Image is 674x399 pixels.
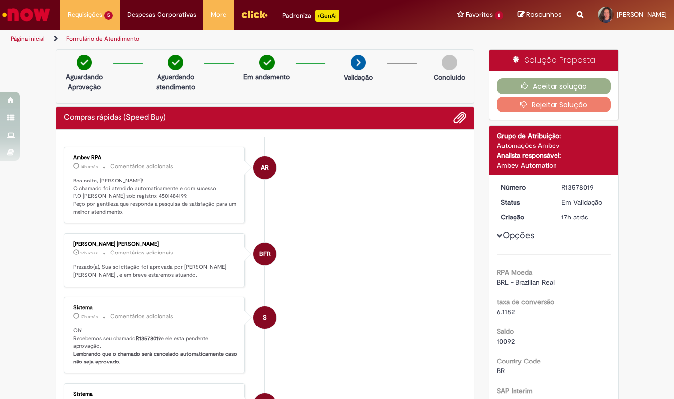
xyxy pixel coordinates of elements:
[80,314,98,320] time: 29/09/2025 16:05:28
[526,10,562,19] span: Rascunhos
[253,243,276,265] div: Bruno Fernandes Ruiz
[80,314,98,320] span: 17h atrás
[497,97,611,112] button: Rejeitar Solução
[7,30,442,48] ul: Trilhas de página
[73,155,238,161] div: Ambev RPA
[466,10,493,20] span: Favoritos
[259,55,275,70] img: check-circle-green.png
[261,156,269,180] span: AR
[136,335,161,342] b: R13578019
[73,391,238,397] div: Sistema
[253,156,276,179] div: Ambev RPA
[77,55,92,70] img: check-circle-green.png
[497,268,532,277] b: RPA Moeda
[73,305,238,311] div: Sistema
[493,182,554,192] dt: Número
[561,213,588,221] span: 17h atrás
[152,72,199,92] p: Aguardando atendimento
[497,150,611,160] div: Analista responsável:
[497,160,611,170] div: Ambev Automation
[497,278,555,287] span: BRL - Brazilian Real
[497,366,505,375] span: BR
[211,10,226,20] span: More
[1,5,52,25] img: ServiceNow
[561,213,588,221] time: 29/09/2025 16:05:16
[315,10,339,22] p: +GenAi
[453,111,466,124] button: Adicionar anexos
[344,73,373,82] p: Validação
[73,263,238,279] p: Prezado(a), Sua solicitação foi aprovada por [PERSON_NAME] [PERSON_NAME] , e em breve estaremos a...
[11,35,45,43] a: Página inicial
[73,327,238,366] p: Olá! Recebemos seu chamado e ele esta pendente aprovação.
[434,73,465,82] p: Concluído
[617,10,667,19] span: [PERSON_NAME]
[253,306,276,329] div: System
[241,7,268,22] img: click_logo_yellow_360x200.png
[66,35,139,43] a: Formulário de Atendimento
[497,337,515,346] span: 10092
[110,249,173,257] small: Comentários adicionais
[168,55,183,70] img: check-circle-green.png
[110,162,173,171] small: Comentários adicionais
[561,182,607,192] div: R13578019
[561,197,607,207] div: Em Validação
[64,113,166,122] h2: Compras rápidas (Speed Buy) Histórico de tíquete
[259,242,271,266] span: BFR
[351,55,366,70] img: arrow-next.png
[518,10,562,20] a: Rascunhos
[73,177,238,216] p: Boa noite, [PERSON_NAME]! O chamado foi atendido automaticamente e com sucesso. P.O [PERSON_NAME]...
[73,241,238,247] div: [PERSON_NAME] [PERSON_NAME]
[497,141,611,150] div: Automações Ambev
[489,50,618,71] div: Solução Proposta
[110,312,173,321] small: Comentários adicionais
[497,297,554,306] b: taxa de conversão
[80,164,98,170] time: 29/09/2025 19:05:40
[561,212,607,222] div: 29/09/2025 16:05:16
[80,250,98,256] span: 17h atrás
[497,386,533,395] b: SAP Interim
[497,78,611,94] button: Aceitar solução
[493,197,554,207] dt: Status
[442,55,457,70] img: img-circle-grey.png
[73,350,238,365] b: Lembrando que o chamado será cancelado automaticamente caso não seja aprovado.
[497,327,514,336] b: Saldo
[495,11,503,20] span: 8
[80,250,98,256] time: 29/09/2025 16:20:52
[493,212,554,222] dt: Criação
[282,10,339,22] div: Padroniza
[497,307,515,316] span: 6.1182
[127,10,196,20] span: Despesas Corporativas
[80,164,98,170] span: 14h atrás
[497,357,541,365] b: Country Code
[243,72,290,82] p: Em andamento
[68,10,102,20] span: Requisições
[60,72,108,92] p: Aguardando Aprovação
[497,131,611,141] div: Grupo de Atribuição:
[104,11,113,20] span: 5
[263,306,267,329] span: S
